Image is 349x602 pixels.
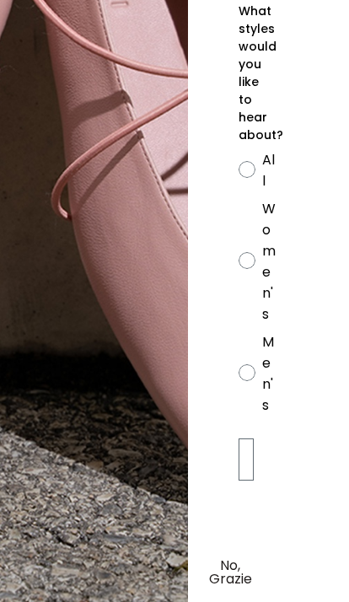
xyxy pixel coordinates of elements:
[239,3,283,143] span: What styles would you like to hear about?
[262,149,276,191] div: All
[193,551,267,594] button: No, Grazie
[239,438,254,481] input: Email Address
[262,331,276,416] div: Men's
[262,198,276,325] div: Women's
